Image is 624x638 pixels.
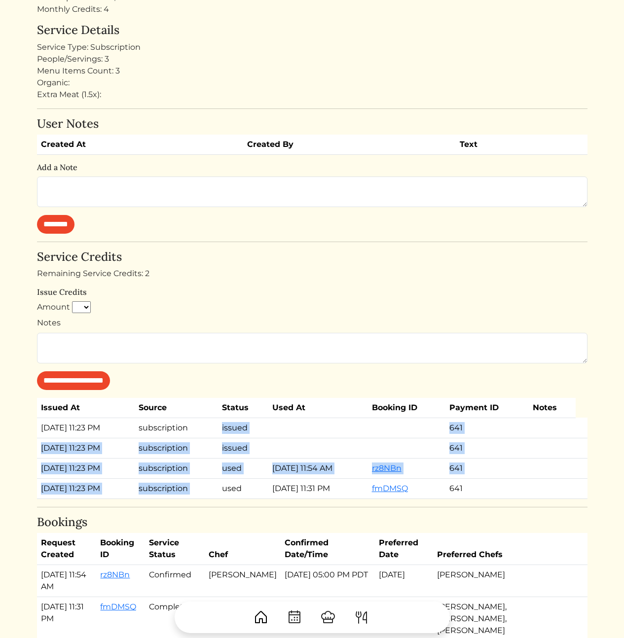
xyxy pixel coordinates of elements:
[37,533,97,565] th: Request Created
[354,609,369,625] img: ForkKnife-55491504ffdb50bab0c1e09e7649658475375261d09fd45db06cec23bce548bf.svg
[135,418,218,438] td: subscription
[281,533,375,565] th: Confirmed Date/Time
[529,398,576,418] th: Notes
[218,418,268,438] td: issued
[37,565,97,597] td: [DATE] 11:54 AM
[433,565,579,597] td: [PERSON_NAME]
[135,478,218,498] td: subscription
[218,438,268,458] td: issued
[145,565,205,597] td: Confirmed
[372,463,402,473] a: rz8NBn
[268,398,367,418] th: Used At
[37,77,587,89] div: Organic:
[37,163,587,172] h6: Add a Note
[37,23,587,37] h4: Service Details
[37,250,587,264] h4: Service Credits
[37,458,135,478] td: [DATE] 11:23 PM
[445,418,529,438] td: 641
[100,570,130,579] a: rz8NBn
[135,438,218,458] td: subscription
[218,478,268,498] td: used
[37,287,587,297] h6: Issue Credits
[37,398,135,418] th: Issued At
[375,533,433,565] th: Preferred Date
[37,317,61,329] label: Notes
[37,3,587,15] div: Monthly Credits: 4
[37,135,244,155] th: Created At
[281,565,375,597] td: [DATE] 05:00 PM PDT
[253,609,269,625] img: House-9bf13187bcbb5817f509fe5e7408150f90897510c4275e13d0d5fca38e0b5951.svg
[205,565,281,597] td: [PERSON_NAME]
[218,398,268,418] th: Status
[268,458,367,478] td: [DATE] 11:54 AM
[37,65,587,77] div: Menu Items Count: 3
[37,438,135,458] td: [DATE] 11:23 PM
[37,117,587,131] h4: User Notes
[218,458,268,478] td: used
[368,398,446,418] th: Booking ID
[445,458,529,478] td: 641
[205,533,281,565] th: Chef
[287,609,302,625] img: CalendarDots-5bcf9d9080389f2a281d69619e1c85352834be518fbc73d9501aef674afc0d57.svg
[243,135,456,155] th: Created By
[37,478,135,498] td: [DATE] 11:23 PM
[375,565,433,597] td: [DATE]
[37,515,587,530] h4: Bookings
[37,418,135,438] td: [DATE] 11:23 PM
[372,484,408,493] a: fmDMSQ
[445,478,529,498] td: 641
[456,135,556,155] th: Text
[135,458,218,478] td: subscription
[37,301,70,313] label: Amount
[445,438,529,458] td: 641
[433,533,579,565] th: Preferred Chefs
[268,478,367,498] td: [DATE] 11:31 PM
[37,41,587,53] div: Service Type: Subscription
[96,533,145,565] th: Booking ID
[37,53,587,65] div: People/Servings: 3
[445,398,529,418] th: Payment ID
[145,533,205,565] th: Service Status
[37,89,587,101] div: Extra Meat (1.5x):
[135,398,218,418] th: Source
[320,609,336,625] img: ChefHat-a374fb509e4f37eb0702ca99f5f64f3b6956810f32a249b33092029f8484b388.svg
[37,268,587,280] div: Remaining Service Credits: 2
